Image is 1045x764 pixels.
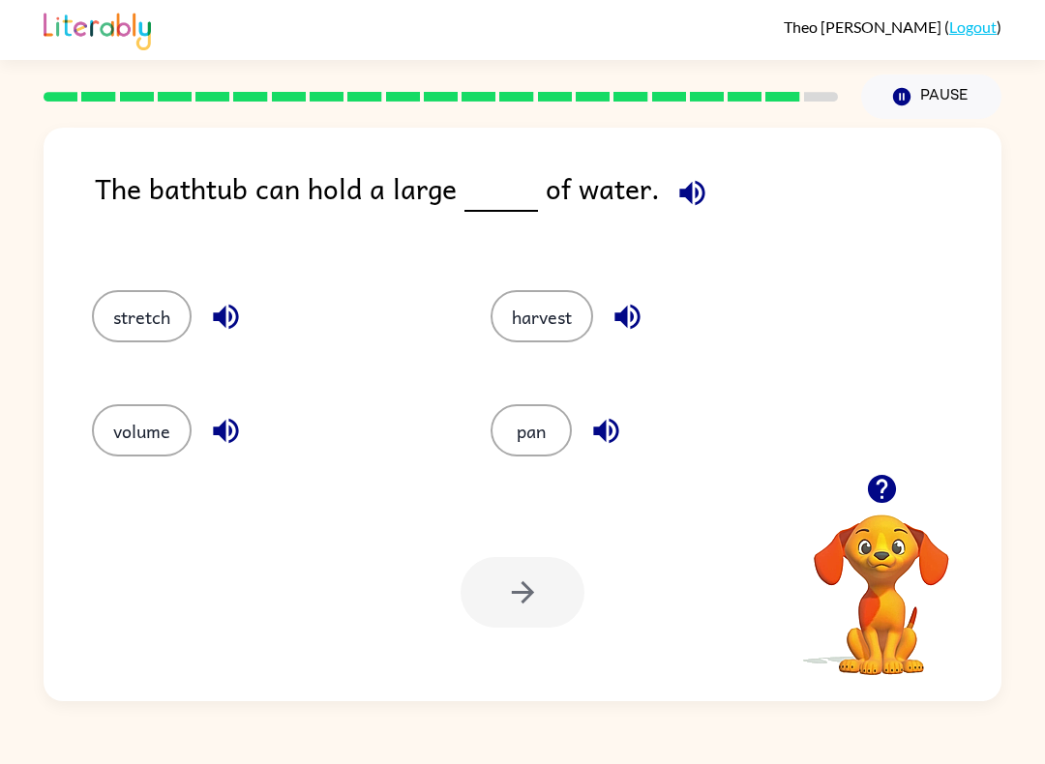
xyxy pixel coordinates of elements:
a: Logout [949,17,997,36]
button: Pause [861,74,1001,119]
button: harvest [491,290,593,342]
button: volume [92,404,192,456]
div: The bathtub can hold a large of water. [95,166,1001,251]
button: pan [491,404,572,456]
video: Your browser must support playing .mp4 files to use Literably. Please try using another browser. [785,485,978,678]
span: Theo [PERSON_NAME] [784,17,944,36]
img: Literably [44,8,151,50]
div: ( ) [784,17,1001,36]
button: stretch [92,290,192,342]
